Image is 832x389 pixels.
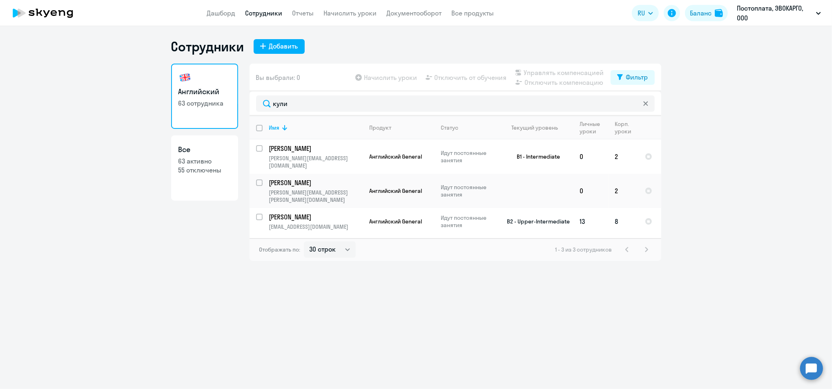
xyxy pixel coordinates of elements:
[497,208,573,235] td: B2 - Upper-Intermediate
[615,120,633,135] div: Корп. уроки
[370,124,392,131] div: Продукт
[269,41,298,51] div: Добавить
[580,120,608,135] div: Личные уроки
[269,144,363,153] a: [PERSON_NAME]
[370,153,422,160] span: Английский General
[269,178,363,187] a: [PERSON_NAME]
[269,178,361,187] p: [PERSON_NAME]
[171,135,238,201] a: Все63 активно55 отключены
[292,9,314,17] a: Отчеты
[171,38,244,55] h1: Сотрудники
[441,183,497,198] p: Идут постоянные занятия
[370,187,422,194] span: Английский General
[441,149,497,164] p: Идут постоянные занятия
[609,139,638,174] td: 2
[269,212,361,221] p: [PERSON_NAME]
[254,39,305,54] button: Добавить
[178,71,192,84] img: english
[580,120,603,135] div: Личные уроки
[171,64,238,129] a: Английский63 сотрудника
[370,218,422,225] span: Английский General
[178,157,231,166] p: 63 активно
[178,144,231,155] h3: Все
[245,9,283,17] a: Сотрудники
[737,3,813,23] p: Постоплата, ЭВОКАРГО, ООО
[178,86,231,97] h3: Английский
[573,208,609,235] td: 13
[733,3,825,23] button: Постоплата, ЭВОКАРГО, ООО
[690,8,712,18] div: Баланс
[259,246,301,253] span: Отображать по:
[178,99,231,108] p: 63 сотрудника
[609,174,638,208] td: 2
[269,212,363,221] a: [PERSON_NAME]
[611,70,655,85] button: Фильтр
[269,124,280,131] div: Имя
[207,9,236,17] a: Дашборд
[256,95,655,112] input: Поиск по имени, email, продукту или статусу
[269,189,363,203] p: [PERSON_NAME][EMAIL_ADDRESS][PERSON_NAME][DOMAIN_NAME]
[632,5,659,21] button: RU
[497,139,573,174] td: B1 - Intermediate
[269,155,363,169] p: [PERSON_NAME][EMAIL_ADDRESS][DOMAIN_NAME]
[609,208,638,235] td: 8
[504,124,573,131] div: Текущий уровень
[441,124,497,131] div: Статус
[324,9,377,17] a: Начислить уроки
[685,5,728,21] button: Балансbalance
[441,214,497,229] p: Идут постоянные занятия
[256,73,301,82] span: Вы выбрали: 0
[555,246,612,253] span: 1 - 3 из 3 сотрудников
[511,124,558,131] div: Текущий уровень
[178,166,231,175] p: 55 отключены
[573,174,609,208] td: 0
[370,124,434,131] div: Продукт
[269,144,361,153] p: [PERSON_NAME]
[441,124,459,131] div: Статус
[573,139,609,174] td: 0
[387,9,442,17] a: Документооборот
[615,120,638,135] div: Корп. уроки
[269,223,363,230] p: [EMAIL_ADDRESS][DOMAIN_NAME]
[626,72,648,82] div: Фильтр
[269,124,363,131] div: Имя
[715,9,723,17] img: balance
[452,9,494,17] a: Все продукты
[638,8,645,18] span: RU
